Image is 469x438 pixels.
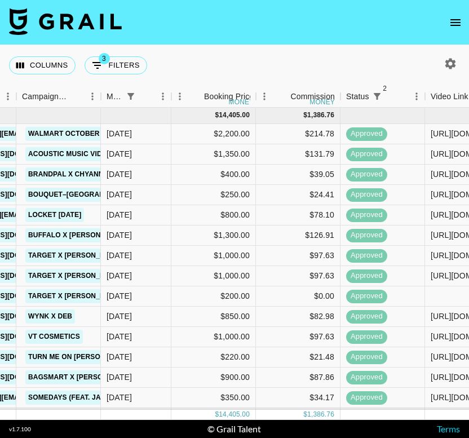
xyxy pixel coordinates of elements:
div: $131.79 [256,144,340,165]
span: approved [346,230,387,241]
a: Locket [DATE] [25,208,84,222]
div: Oct '24 [107,189,132,200]
div: Oct '24 [107,250,132,261]
button: Show filters [85,56,147,74]
div: $0.00 [256,286,340,307]
div: 2 active filters [369,89,385,104]
div: Oct '24 [107,290,132,302]
div: $1,000.00 [171,327,256,347]
a: Bouquet–[GEOGRAPHIC_DATA] [25,188,143,202]
span: approved [346,169,387,180]
span: approved [346,250,387,261]
button: Sort [68,89,84,104]
div: $400.00 [171,165,256,185]
div: Month Due [107,86,123,108]
div: $2,200.00 [171,124,256,144]
button: Menu [256,88,273,105]
div: $97.63 [256,327,340,347]
div: Oct '24 [107,392,132,403]
div: $ [215,110,219,120]
a: Acoustic Music Video(s) [25,147,124,161]
div: Oct '24 [107,270,132,281]
div: $97.63 [256,266,340,286]
a: Target x [PERSON_NAME]—Reimbursment [25,289,188,303]
span: approved [346,372,387,383]
div: Oct '24 [107,331,132,342]
div: $1,000.00 [171,246,256,266]
div: Status [346,86,369,108]
div: 1,386.76 [307,410,334,419]
div: $ [303,410,307,419]
div: Commission [290,86,335,108]
a: Brandpal x Chyanne [25,167,111,182]
div: $82.98 [256,307,340,327]
div: $250.00 [171,185,256,205]
div: $24.41 [256,185,340,205]
span: approved [346,129,387,139]
div: Oct '24 [107,148,132,160]
div: $97.63 [256,246,340,266]
div: $1,000.00 [171,266,256,286]
div: Oct '24 [107,229,132,241]
button: open drawer [444,11,467,34]
button: Select columns [9,56,76,74]
span: approved [346,311,387,322]
div: $900.00 [171,368,256,388]
span: approved [346,149,387,160]
div: 1 active filter [123,89,139,104]
div: $850.00 [171,307,256,327]
button: Sort [385,89,401,104]
a: Target x [PERSON_NAME] [25,269,125,283]
span: approved [346,291,387,302]
div: Oct '24 [107,128,132,139]
div: © Grail Talent [207,423,261,435]
a: Walmart October Deals [25,127,128,141]
a: Target x [PERSON_NAME] [25,249,125,263]
div: Oct '24 [107,351,132,362]
div: $1,350.00 [171,144,256,165]
div: $ [303,110,307,120]
div: $220.00 [171,347,256,368]
div: $21.48 [256,347,340,368]
button: Menu [84,88,101,105]
span: 3 [99,53,110,64]
a: Somedays (feat. Jazzy & D.O.D) - [PERSON_NAME] [25,391,211,405]
span: approved [346,271,387,281]
span: approved [346,189,387,200]
div: $ [215,410,219,419]
div: $39.05 [256,165,340,185]
div: $34.17 [256,388,340,408]
div: $78.10 [256,205,340,225]
div: $146.44 [256,408,340,428]
div: money [229,99,254,105]
a: Bagsmart x [PERSON_NAME] [25,370,137,384]
span: approved [346,392,387,403]
img: Grail Talent [9,8,122,35]
div: v 1.7.100 [9,426,31,433]
div: Status [340,86,425,108]
div: Video Link [431,86,468,108]
div: $87.86 [256,368,340,388]
div: Oct '24 [107,311,132,322]
div: Booking Price [204,86,254,108]
span: 2 [379,83,391,94]
div: $350.00 [171,388,256,408]
div: money [309,99,335,105]
div: 14,405.00 [219,410,250,419]
a: Terms [437,423,460,434]
span: approved [346,210,387,220]
div: $1,500.00 [171,408,256,428]
a: Turn Me On [PERSON_NAME] & Alur [25,350,162,364]
div: $200.00 [171,286,256,307]
button: Show filters [369,89,385,104]
a: WYNK x Deb [25,309,75,324]
div: Oct '24 [107,209,132,220]
button: Sort [275,89,290,104]
button: Menu [171,88,188,105]
button: Menu [408,88,425,105]
button: Show filters [123,89,139,104]
div: Oct '24 [107,169,132,180]
div: Campaign (Type) [16,86,101,108]
a: Buffalo x [PERSON_NAME] [25,228,130,242]
div: Campaign (Type) [22,86,68,108]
